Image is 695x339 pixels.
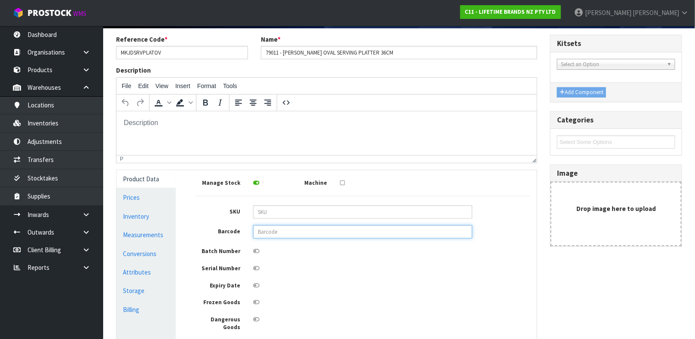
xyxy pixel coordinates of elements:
[28,7,71,18] span: ProStock
[253,225,472,238] input: Barcode
[120,156,123,162] div: p
[231,95,246,110] button: Align left
[73,9,86,18] small: WMS
[557,116,675,124] h3: Categories
[197,82,216,89] span: Format
[116,208,176,225] a: Inventory
[116,245,176,263] a: Conversions
[561,59,664,70] span: Select an Option
[189,279,247,290] label: Expiry Date
[122,82,132,89] span: File
[276,177,334,187] label: Machine
[175,82,190,89] span: Insert
[189,296,247,307] label: Frozen Goods
[189,245,247,256] label: Batch Number
[557,40,675,48] h3: Kitsets
[116,301,176,318] a: Billing
[116,282,176,299] a: Storage
[156,82,168,89] span: View
[576,205,656,213] strong: Drop image here to upload
[223,82,237,89] span: Tools
[585,9,631,17] span: [PERSON_NAME]
[261,35,281,44] label: Name
[116,189,176,206] a: Prices
[260,95,275,110] button: Align right
[118,95,133,110] button: Undo
[213,95,227,110] button: Italic
[189,177,247,187] label: Manage Stock
[116,263,176,281] a: Attributes
[465,8,556,15] strong: C11 - LIFETIME BRANDS NZ PTY LTD
[557,169,675,177] h3: Image
[460,5,561,19] a: C11 - LIFETIME BRANDS NZ PTY LTD
[530,156,537,163] div: Resize
[279,95,294,110] button: Source code
[116,226,176,244] a: Measurements
[116,46,248,59] input: Reference Code
[261,46,538,59] input: Name
[116,111,537,155] iframe: Rich Text Area. Press ALT-0 for help.
[13,7,24,18] img: cube-alt.png
[116,66,151,75] label: Description
[633,9,679,17] span: [PERSON_NAME]
[246,95,260,110] button: Align center
[557,87,606,98] button: Add Component
[173,95,194,110] div: Background color
[151,95,173,110] div: Text color
[189,225,247,236] label: Barcode
[116,170,176,188] a: Product Data
[189,205,247,216] label: SKU
[116,35,168,44] label: Reference Code
[189,313,247,332] label: Dangerous Goods
[189,262,247,273] label: Serial Number
[253,205,472,219] input: SKU
[138,82,149,89] span: Edit
[198,95,213,110] button: Bold
[133,95,147,110] button: Redo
